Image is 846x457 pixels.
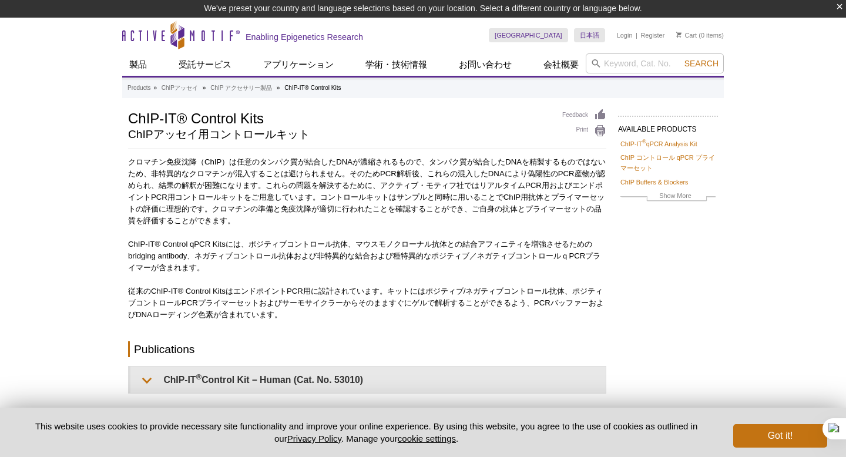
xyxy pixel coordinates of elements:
a: Login [617,31,633,39]
a: 学術・技術情報 [358,53,434,76]
li: » [153,85,157,91]
h2: AVAILABLE PRODUCTS [618,116,718,137]
p: ChIP-IT® Control qPCR Kitsには、ポジティブコントロール抗体、マウスモノクローナル抗体との結合アフィニティを増強させるための bridging antibody、ネガティ... [128,238,606,274]
h2: Publications [128,341,606,357]
p: This website uses cookies to provide necessary site functionality and improve your online experie... [19,420,714,445]
li: » [277,85,280,91]
p: クロマチン免疫沈降（ChIP）は任意のタンパク質が結合したDNAが濃縮されるもので、タンパク質が結合したDNAを精製するものではないため、非特異的なクロマチンが混入することは避けられません。その... [128,156,606,227]
img: Your Cart [676,32,681,38]
a: ChIP コントロール qPCR プライマーセット [620,152,716,173]
a: ChIPアッセイ [162,83,198,93]
input: Keyword, Cat. No. [586,53,724,73]
a: Cart [676,31,697,39]
a: 製品 [122,53,154,76]
a: Privacy Policy [287,434,341,443]
li: ChIP-IT® Control Kits [284,85,341,91]
span: Search [684,59,719,68]
a: ChIP アクセサリー製品 [210,83,272,93]
a: Print [562,125,606,137]
li: | [636,28,637,42]
a: Feedback [562,109,606,122]
sup: ® [196,372,202,381]
a: [GEOGRAPHIC_DATA] [489,28,568,42]
a: 会社概要 [536,53,586,76]
button: Got it! [733,424,827,448]
p: 従来のChIP-IT® Control KitsはエンドポイントPCR用に設計されています。キットにはポジティブ/ネガティブコントロール抗体、ポジティブコントロールPCRプライマーセットおよびサ... [128,285,606,321]
button: cookie settings [398,434,456,443]
summary: ChIP-IT®Control Kit – Human (Cat. No. 53010) [130,367,606,393]
h1: ChIP-IT® Control Kits [128,109,550,126]
a: Show More [620,190,716,204]
a: 日本語 [574,28,605,42]
li: » [203,85,206,91]
a: ChIP-IT®qPCR Analysis Kit [620,139,697,149]
a: お問い合わせ [452,53,519,76]
button: Search [681,58,722,69]
sup: ® [642,139,646,145]
a: Products [127,83,150,93]
li: (0 items) [676,28,724,42]
a: ChIP Buffers & Blockers [620,177,688,187]
a: Register [640,31,664,39]
h2: ChIPアッセイ用コントロールキット [128,129,550,140]
a: 受託サービス [172,53,239,76]
a: アプリケーション [256,53,341,76]
h2: Enabling Epigenetics Research [246,32,363,42]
